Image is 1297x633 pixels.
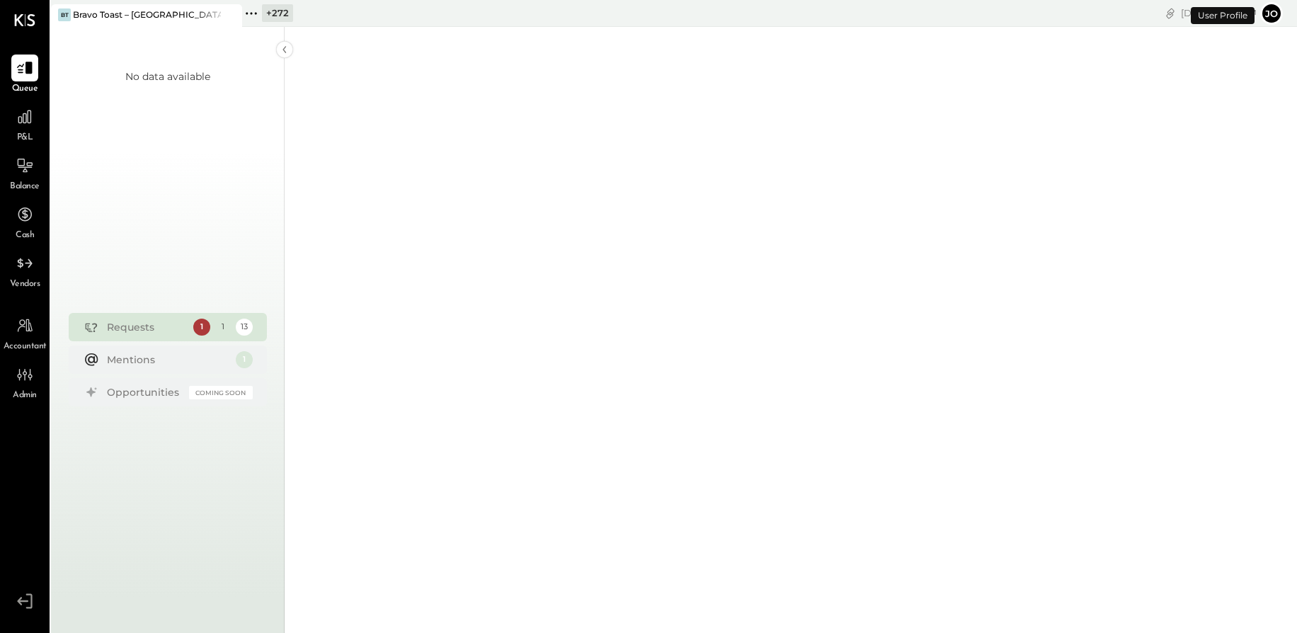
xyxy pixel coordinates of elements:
[58,8,71,21] div: BT
[10,278,40,291] span: Vendors
[17,132,33,144] span: P&L
[1260,2,1283,25] button: Jo
[1191,7,1255,24] div: User Profile
[13,389,37,402] span: Admin
[189,386,253,399] div: Coming Soon
[262,4,293,22] div: + 272
[4,341,47,353] span: Accountant
[1,361,49,402] a: Admin
[125,69,210,84] div: No data available
[1,312,49,353] a: Accountant
[16,229,34,242] span: Cash
[10,181,40,193] span: Balance
[1163,6,1177,21] div: copy link
[236,351,253,368] div: 1
[12,83,38,96] span: Queue
[107,353,229,367] div: Mentions
[1,103,49,144] a: P&L
[1181,6,1257,20] div: [DATE]
[236,319,253,336] div: 13
[73,8,221,21] div: Bravo Toast – [GEOGRAPHIC_DATA]
[107,385,182,399] div: Opportunities
[1,201,49,242] a: Cash
[1,55,49,96] a: Queue
[107,320,186,334] div: Requests
[1,250,49,291] a: Vendors
[1,152,49,193] a: Balance
[215,319,232,336] div: 1
[193,319,210,336] div: 1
